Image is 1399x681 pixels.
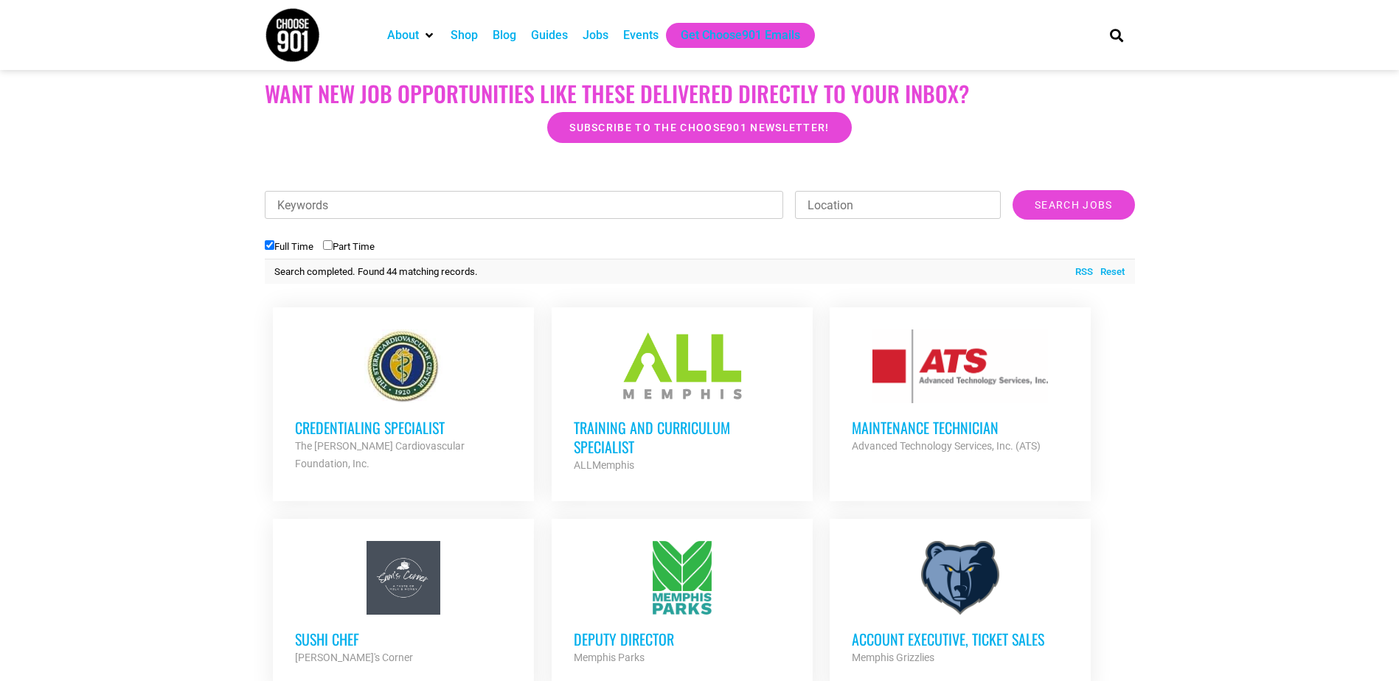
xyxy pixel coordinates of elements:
[295,440,465,469] strong: The [PERSON_NAME] Cardiovascular Foundation, Inc.
[274,266,478,277] span: Search completed. Found 44 matching records.
[569,122,829,133] span: Subscribe to the Choose901 newsletter!
[387,27,419,44] a: About
[295,629,512,649] h3: Sushi Chef
[552,307,813,496] a: Training and Curriculum Specialist ALLMemphis
[323,241,375,252] label: Part Time
[583,27,608,44] a: Jobs
[531,27,568,44] a: Guides
[1068,265,1093,279] a: RSS
[1013,190,1134,220] input: Search Jobs
[547,112,851,143] a: Subscribe to the Choose901 newsletter!
[265,240,274,250] input: Full Time
[574,459,634,471] strong: ALLMemphis
[273,307,534,495] a: Credentialing Specialist The [PERSON_NAME] Cardiovascular Foundation, Inc.
[830,307,1091,477] a: Maintenance Technician Advanced Technology Services, Inc. (ATS)
[265,241,313,252] label: Full Time
[451,27,478,44] a: Shop
[574,652,645,663] strong: Memphis Parks
[852,652,934,663] strong: Memphis Grizzlies
[574,418,791,456] h3: Training and Curriculum Specialist
[1093,265,1125,279] a: Reset
[323,240,333,250] input: Part Time
[380,23,1085,48] nav: Main nav
[265,191,784,219] input: Keywords
[795,191,1001,219] input: Location
[265,80,1135,107] h2: Want New Job Opportunities like these Delivered Directly to your Inbox?
[681,27,800,44] a: Get Choose901 Emails
[574,629,791,649] h3: Deputy Director
[295,652,413,663] strong: [PERSON_NAME]'s Corner
[852,629,1069,649] h3: Account Executive, Ticket Sales
[623,27,659,44] a: Events
[380,23,443,48] div: About
[852,418,1069,437] h3: Maintenance Technician
[295,418,512,437] h3: Credentialing Specialist
[852,440,1041,452] strong: Advanced Technology Services, Inc. (ATS)
[493,27,516,44] a: Blog
[1104,23,1128,47] div: Search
